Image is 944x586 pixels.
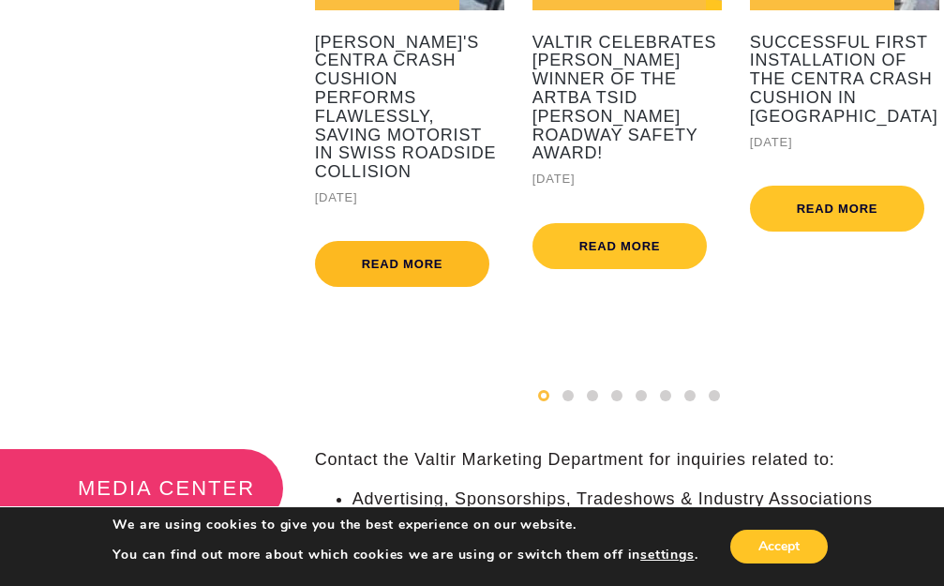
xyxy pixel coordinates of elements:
div: [DATE] [750,131,939,153]
a: [PERSON_NAME]'s CENTRA Crash Cushion Performs Flawlessly, Saving Motorist in Swiss Roadside Colli... [315,34,504,182]
a: Read more [750,186,925,232]
a: Read more [315,241,490,287]
p: We are using cookies to give you the best experience on our website. [112,517,697,533]
div: [DATE] [315,187,504,208]
p: You can find out more about which cookies we are using or switch them off in . [112,547,697,563]
button: settings [640,547,694,563]
a: Valtir Celebrates [PERSON_NAME] Winner of the ARTBA TSID [PERSON_NAME] Roadway Safety Award! [532,34,722,164]
a: Read more [532,223,708,269]
div: [DATE] [532,168,722,189]
li: Advertising, Sponsorships, Tradeshows & Industry Associations [352,488,944,510]
button: Accept [730,530,828,563]
p: Contact the Valtir Marketing Department for inquiries related to: [315,449,944,471]
a: Successful First Installation of the CENTRA Crash Cushion in [GEOGRAPHIC_DATA] [750,34,939,127]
